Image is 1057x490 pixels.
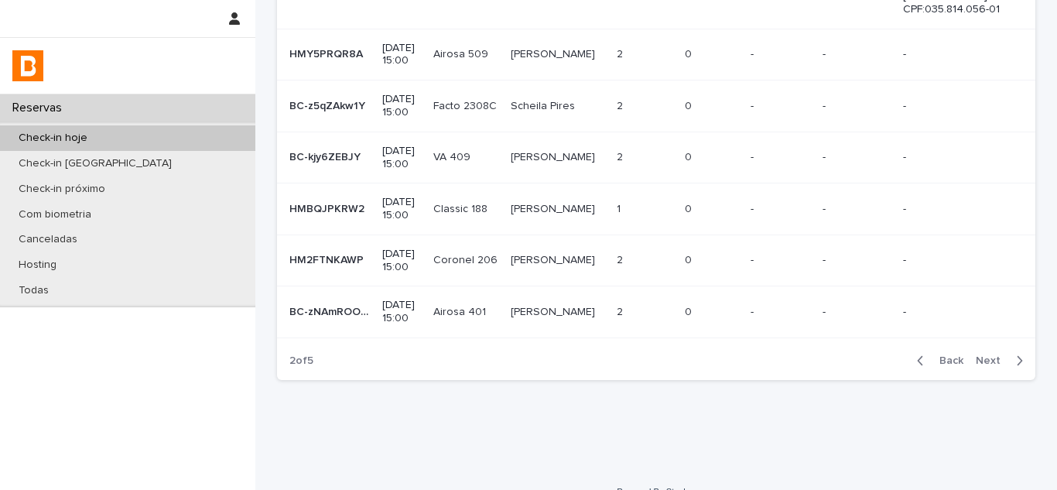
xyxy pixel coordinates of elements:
p: 0 [685,97,695,113]
p: 2 [617,148,626,164]
p: [DATE] 15:00 [382,299,421,325]
p: - [823,151,891,164]
p: 0 [685,200,695,216]
p: Airosa 509 [433,45,491,61]
p: Scheila Pires [511,97,578,113]
p: - [903,48,1011,61]
p: - [903,100,1011,113]
p: - [903,306,1011,319]
tr: HMY5PRQR8AHMY5PRQR8A [DATE] 15:00Airosa 509Airosa 509 [PERSON_NAME][PERSON_NAME] 22 00 --- [277,29,1035,81]
p: Check-in [GEOGRAPHIC_DATA] [6,157,184,170]
p: [DATE] 15:00 [382,93,421,119]
p: - [903,203,1011,216]
tr: BC-zNAmROOrOBC-zNAmROOrO [DATE] 15:00Airosa 401Airosa 401 [PERSON_NAME][PERSON_NAME] 22 00 --- [277,286,1035,338]
p: Wallace Guedes Cotta Filho [511,45,598,61]
button: Back [905,354,970,368]
p: HMY5PRQR8A [289,45,366,61]
img: zVaNuJHRTjyIjT5M9Xd5 [12,50,43,81]
p: BC-zNAmROOrO [289,303,373,319]
p: HM2FTNKAWP [289,251,367,267]
p: 2 [617,251,626,267]
p: 2 of 5 [277,342,326,380]
p: - [823,306,891,319]
p: 2 [617,45,626,61]
p: 2 [617,97,626,113]
p: - [751,306,810,319]
tr: HM2FTNKAWPHM2FTNKAWP [DATE] 15:00Coronel 206Coronel 206 [PERSON_NAME][PERSON_NAME] 22 00 --- [277,235,1035,286]
p: 0 [685,303,695,319]
p: [DATE] 15:00 [382,42,421,68]
p: - [823,48,891,61]
p: [DATE] 15:00 [382,248,421,274]
p: Classic 188 [433,200,491,216]
p: Check-in próximo [6,183,118,196]
p: - [823,203,891,216]
p: - [903,254,1011,267]
p: VA 409 [433,148,474,164]
p: [PERSON_NAME] [511,303,598,319]
p: Canceladas [6,233,90,246]
span: Next [976,355,1010,366]
p: Reservas [6,101,74,115]
p: - [751,48,810,61]
tr: HMBQJPKRW2HMBQJPKRW2 [DATE] 15:00Classic 188Classic 188 [PERSON_NAME][PERSON_NAME] 11 00 --- [277,183,1035,235]
p: - [751,203,810,216]
p: 0 [685,251,695,267]
p: BC-kjy6ZEBJY [289,148,364,164]
p: - [751,151,810,164]
p: 0 [685,45,695,61]
p: BC-z5qZAkw1Y [289,97,368,113]
p: Airosa 401 [433,303,489,319]
tr: BC-z5qZAkw1YBC-z5qZAkw1Y [DATE] 15:00Facto 2308CFacto 2308C Scheila PiresScheila Pires 22 00 --- [277,81,1035,132]
p: 0 [685,148,695,164]
p: 1 [617,200,624,216]
p: [PERSON_NAME] [511,251,598,267]
p: Facto 2308C [433,97,500,113]
p: Check-in hoje [6,132,100,145]
p: - [751,100,810,113]
p: Fagner Lincoln Andrade [511,148,598,164]
span: Back [930,355,963,366]
button: Next [970,354,1035,368]
p: [DATE] 15:00 [382,196,421,222]
p: - [751,254,810,267]
p: 2 [617,303,626,319]
p: HMBQJPKRW2 [289,200,368,216]
p: [DATE] 15:00 [382,145,421,171]
tr: BC-kjy6ZEBJYBC-kjy6ZEBJY [DATE] 15:00VA 409VA 409 [PERSON_NAME][PERSON_NAME] 22 00 --- [277,132,1035,183]
p: Coronel 206 [433,251,501,267]
p: - [823,100,891,113]
p: - [903,151,1011,164]
p: Todas [6,284,61,297]
p: Com biometria [6,208,104,221]
p: Hosting [6,259,69,272]
p: - [823,254,891,267]
p: [PERSON_NAME] [511,200,598,216]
